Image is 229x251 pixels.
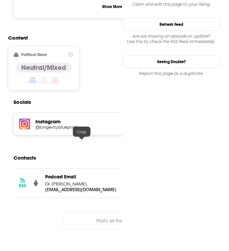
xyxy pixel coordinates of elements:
a: Seeing Double? [122,55,221,68]
a: @longevityblueprint [35,125,185,130]
p: Dr. [PERSON_NAME] [45,181,118,187]
div: Copy [73,127,90,137]
h4: Neutral/Mixed [21,64,66,72]
div: Report this page as a duplicate. [122,71,221,76]
h2: Contacts [13,152,36,164]
h5: Instagram [35,118,185,125]
h3: RSS [19,183,26,189]
button: Nothing here. [63,212,165,230]
p: [EMAIL_ADDRESS][DOMAIN_NAME] [45,187,118,193]
h2: Political Skew [21,52,47,57]
h2: Content [8,35,215,41]
p: Podcast Email [45,174,118,180]
div: Claim and edit this page to your liking. [122,2,221,7]
img: iconImage [19,119,30,129]
div: Are we missing an episode or update? Use this to check the RSS feed immediately. [122,34,221,44]
h5: @longevityblueprint [35,125,84,130]
p: Show More [102,4,122,9]
h2: Socials [13,96,31,109]
button: Refresh Feed [122,18,221,31]
button: Show More [19,0,209,13]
